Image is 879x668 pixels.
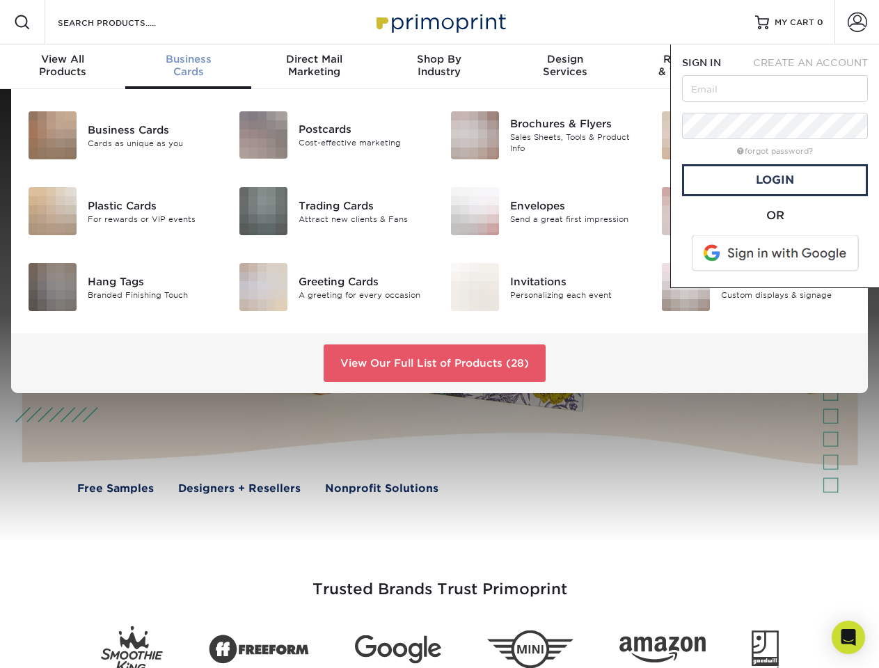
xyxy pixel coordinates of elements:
[324,344,546,382] a: View Our Full List of Products (28)
[628,53,753,65] span: Resources
[619,637,706,663] img: Amazon
[502,53,628,65] span: Design
[251,53,377,78] div: Marketing
[502,53,628,78] div: Services
[56,14,192,31] input: SEARCH PRODUCTS.....
[628,53,753,78] div: & Templates
[752,630,779,668] img: Goodwill
[355,635,441,664] img: Google
[377,53,502,78] div: Industry
[125,53,251,65] span: Business
[628,45,753,89] a: Resources& Templates
[377,45,502,89] a: Shop ByIndustry
[682,57,721,68] span: SIGN IN
[682,207,868,224] div: OR
[251,53,377,65] span: Direct Mail
[33,547,847,615] h3: Trusted Brands Trust Primoprint
[682,164,868,196] a: Login
[682,75,868,102] input: Email
[125,45,251,89] a: BusinessCards
[251,45,377,89] a: Direct MailMarketing
[370,7,509,37] img: Primoprint
[832,621,865,654] div: Open Intercom Messenger
[737,147,813,156] a: forgot password?
[817,17,823,27] span: 0
[775,17,814,29] span: MY CART
[377,53,502,65] span: Shop By
[753,57,868,68] span: CREATE AN ACCOUNT
[502,45,628,89] a: DesignServices
[125,53,251,78] div: Cards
